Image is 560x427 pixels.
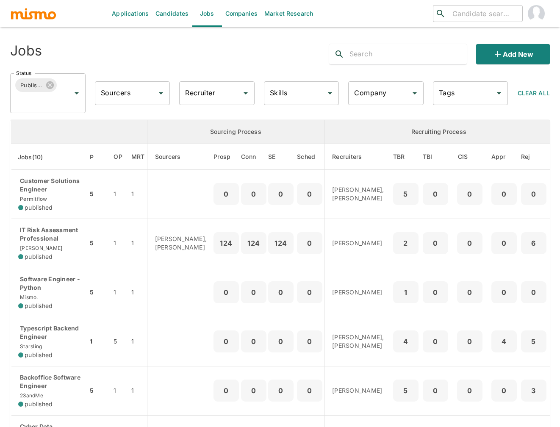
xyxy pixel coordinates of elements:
[332,288,384,297] p: [PERSON_NAME]
[524,335,543,347] p: 5
[324,144,391,170] th: Recruiters
[147,120,324,144] th: Sourcing Process
[217,335,236,347] p: 0
[18,392,43,399] span: 23andMe
[244,385,263,396] p: 0
[524,188,543,200] p: 0
[25,400,53,408] span: published
[107,366,129,415] td: 1
[25,203,53,212] span: published
[88,268,107,317] td: 5
[396,335,415,347] p: 4
[107,317,129,366] td: 5
[240,87,252,99] button: Open
[88,219,107,268] td: 5
[155,87,167,99] button: Open
[147,144,213,170] th: Sourcers
[300,335,319,347] p: 0
[332,186,384,202] p: [PERSON_NAME], [PERSON_NAME]
[460,237,479,249] p: 0
[460,286,479,298] p: 0
[324,120,554,144] th: Recruiting Process
[449,8,519,19] input: Candidate search
[426,237,445,249] p: 0
[300,237,319,249] p: 0
[88,366,107,415] td: 5
[25,302,53,310] span: published
[18,373,81,390] p: Backoffice Software Engineer
[107,219,129,268] td: 1
[90,152,105,162] span: P
[129,170,147,219] td: 1
[519,144,554,170] th: Rejected
[155,235,207,252] p: [PERSON_NAME], [PERSON_NAME]
[18,343,42,349] span: Starsling
[426,335,445,347] p: 0
[18,275,81,292] p: Software Engineer - Python
[518,89,550,97] span: Clear All
[244,188,263,200] p: 0
[107,170,129,219] td: 1
[476,44,550,64] button: Add new
[426,188,445,200] p: 0
[524,385,543,396] p: 3
[396,237,415,249] p: 2
[25,252,53,261] span: published
[18,226,81,243] p: IT Risk Assessment Professional
[129,144,147,170] th: Market Research Total
[88,170,107,219] td: 5
[266,144,295,170] th: Sent Emails
[272,335,290,347] p: 0
[426,286,445,298] p: 0
[300,385,319,396] p: 0
[217,385,236,396] p: 0
[396,188,415,200] p: 5
[349,47,467,61] input: Search
[391,144,421,170] th: To Be Reviewed
[495,385,513,396] p: 0
[18,152,54,162] span: Jobs(10)
[272,188,290,200] p: 0
[524,286,543,298] p: 0
[217,237,236,249] p: 124
[10,7,57,20] img: logo
[332,239,384,247] p: [PERSON_NAME]
[213,144,241,170] th: Prospects
[88,144,107,170] th: Priority
[272,385,290,396] p: 0
[15,78,57,92] div: Published
[528,5,545,22] img: Carmen Vilachá
[524,237,543,249] p: 6
[295,144,324,170] th: Sched
[421,144,450,170] th: To Be Interviewed
[244,286,263,298] p: 0
[332,333,384,350] p: [PERSON_NAME], [PERSON_NAME]
[300,188,319,200] p: 0
[460,335,479,347] p: 0
[324,87,336,99] button: Open
[25,351,53,359] span: published
[15,80,48,90] span: Published
[489,144,519,170] th: Approved
[18,177,81,194] p: Customer Solutions Engineer
[107,144,129,170] th: Open Positions
[88,317,107,366] td: 1
[396,286,415,298] p: 1
[460,188,479,200] p: 0
[495,335,513,347] p: 4
[450,144,489,170] th: Client Interview Scheduled
[129,317,147,366] td: 1
[426,385,445,396] p: 0
[300,286,319,298] p: 0
[217,188,236,200] p: 0
[16,69,31,77] label: Status
[129,219,147,268] td: 1
[244,237,263,249] p: 124
[18,324,81,341] p: Typescript Backend Engineer
[71,87,83,99] button: Open
[332,386,384,395] p: [PERSON_NAME]
[244,335,263,347] p: 0
[495,188,513,200] p: 0
[241,144,266,170] th: Connections
[10,42,42,59] h4: Jobs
